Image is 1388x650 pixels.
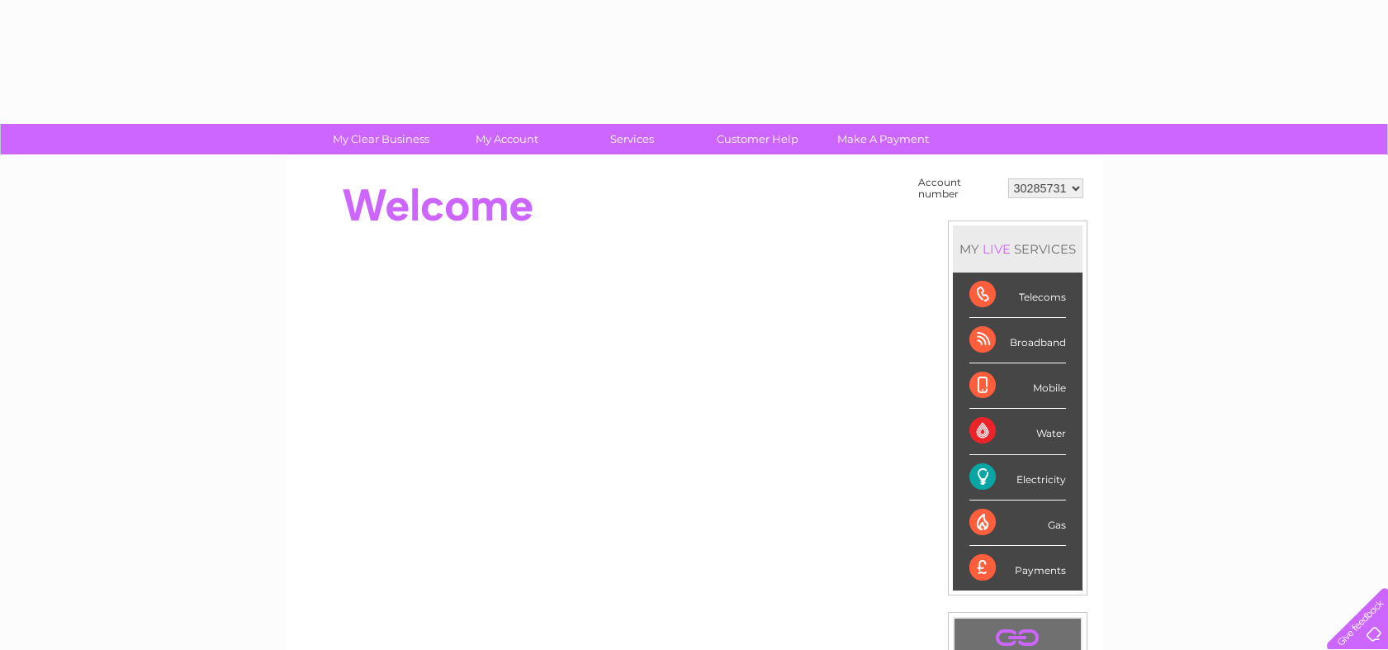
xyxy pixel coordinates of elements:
[969,455,1066,501] div: Electricity
[953,225,1082,273] div: MY SERVICES
[914,173,1004,204] td: Account number
[689,124,826,154] a: Customer Help
[969,501,1066,546] div: Gas
[313,124,449,154] a: My Clear Business
[815,124,951,154] a: Make A Payment
[969,273,1066,318] div: Telecoms
[979,241,1014,257] div: LIVE
[969,363,1066,409] div: Mobile
[564,124,700,154] a: Services
[969,546,1066,591] div: Payments
[438,124,575,154] a: My Account
[969,318,1066,363] div: Broadband
[969,409,1066,454] div: Water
